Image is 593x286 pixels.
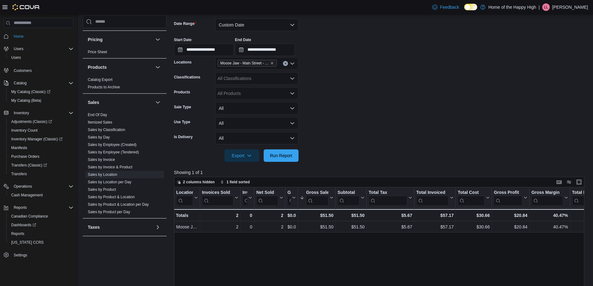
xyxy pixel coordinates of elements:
p: Showing 1 of 1 [174,169,589,176]
span: Customers [11,66,73,74]
a: Products to Archive [88,85,120,89]
div: $51.50 [337,223,365,231]
button: Gross Margin [531,190,568,206]
div: 0 [242,223,252,231]
button: Reports [6,229,76,238]
input: Press the down key to open a popover containing a calendar. [235,44,295,56]
span: My Catalog (Beta) [11,98,41,103]
span: Products to Archive [88,85,120,90]
div: $30.66 [458,223,490,231]
span: Dark Mode [464,10,464,11]
button: Inventory [11,109,31,117]
span: Purchase Orders [9,153,73,160]
div: Subtotal [337,190,360,206]
label: Locations [174,60,192,65]
span: Sales by Classification [88,127,125,132]
div: 40.47% [531,223,568,231]
span: [US_STATE] CCRS [11,240,44,245]
a: Feedback [430,1,461,13]
span: Canadian Compliance [9,213,73,220]
a: Sales by Invoice [88,157,115,162]
a: Inventory Manager (Classic) [9,135,65,143]
span: Sales by Invoice & Product [88,165,132,170]
a: Transfers [9,170,29,178]
span: Sales by Location [88,172,117,177]
button: Open list of options [290,76,295,81]
span: Home [14,34,24,39]
a: Settings [11,251,30,259]
a: Sales by Location [88,172,117,177]
button: Sales [88,99,153,105]
a: My Catalog (Classic) [9,88,53,96]
div: Invoices Ref [242,190,247,206]
button: Display options [565,178,573,186]
button: [US_STATE] CCRS [6,238,76,247]
label: Start Date [174,37,192,42]
a: End Of Day [88,113,107,117]
div: $57.17 [416,212,454,219]
a: Catalog Export [88,77,112,82]
span: Run Report [270,152,292,159]
div: Gift Card Sales [287,190,291,206]
a: Sales by Day [88,135,110,139]
div: 40.47% [531,212,568,219]
span: Catalog [14,81,26,86]
button: Run Report [264,149,299,162]
button: All [215,132,299,144]
div: Gift Cards [287,190,291,196]
span: 2 columns hidden [183,180,215,185]
span: Transfers [11,171,27,176]
a: Sales by Product & Location [88,195,135,199]
a: Sales by Invoice & Product [88,165,132,169]
button: Invoices Sold [202,190,238,206]
a: Inventory Count [9,127,40,134]
a: Purchase Orders [9,153,42,160]
button: Net Sold [256,190,283,206]
span: Transfers [9,170,73,178]
div: Net Sold [256,190,278,206]
div: 2 [202,212,238,219]
span: Operations [11,183,73,190]
button: Operations [11,183,35,190]
span: Inventory Manager (Classic) [9,135,73,143]
span: Catalog Export [88,77,112,82]
a: Customers [11,67,34,74]
button: Enter fullscreen [575,178,583,186]
span: Reports [9,230,73,237]
button: Keyboard shortcuts [555,178,563,186]
a: Users [9,54,23,61]
button: Manifests [6,143,76,152]
span: LL [544,3,548,11]
a: Itemized Sales [88,120,112,124]
button: Pricing [154,36,162,43]
span: Users [11,45,73,53]
label: Use Type [174,120,190,124]
span: Transfers (Classic) [11,163,47,168]
button: Invoices Ref [242,190,252,206]
button: Custom Date [215,19,299,31]
span: Adjustments (Classic) [9,118,73,125]
span: 1 field sorted [227,180,250,185]
button: Subtotal [337,190,365,206]
a: Sales by Employee (Tendered) [88,150,139,154]
button: Taxes [88,224,153,230]
div: 0 [242,212,252,219]
span: My Catalog (Beta) [9,97,73,104]
div: $30.66 [458,212,490,219]
div: Gross Sales [306,190,328,206]
button: Total Invoiced [416,190,454,206]
button: Home [1,32,76,41]
a: Adjustments (Classic) [9,118,54,125]
span: Inventory Manager (Classic) [11,137,63,142]
button: Location [176,190,198,206]
span: Moose Jaw - Main Street - Fire & Flower [220,60,269,66]
button: Purchase Orders [6,152,76,161]
span: Users [11,55,21,60]
div: Totals [176,212,198,219]
a: Canadian Compliance [9,213,50,220]
button: Users [11,45,26,53]
span: Sales by Product & Location per Day [88,202,149,207]
input: Dark Mode [464,4,477,10]
span: My Catalog (Classic) [9,88,73,96]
